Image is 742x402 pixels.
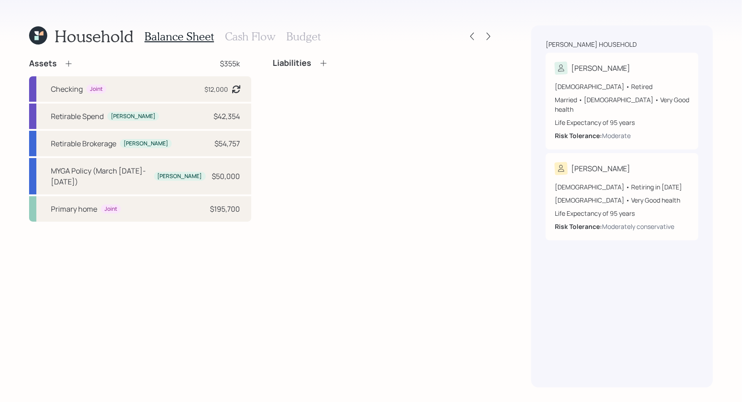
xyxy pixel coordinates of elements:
[51,111,104,122] div: Retirable Spend
[220,58,240,69] div: $355k
[105,205,117,213] div: Joint
[215,138,240,149] div: $54,757
[124,140,168,148] div: [PERSON_NAME]
[214,111,240,122] div: $42,354
[55,26,134,46] h1: Household
[546,40,637,49] div: [PERSON_NAME] household
[571,163,630,174] div: [PERSON_NAME]
[555,82,689,91] div: [DEMOGRAPHIC_DATA] • Retired
[205,84,229,94] div: $12,000
[555,182,689,192] div: [DEMOGRAPHIC_DATA] • Retiring in [DATE]
[90,85,103,93] div: Joint
[51,84,83,94] div: Checking
[555,208,689,218] div: Life Expectancy of 95 years
[225,30,275,43] h3: Cash Flow
[212,171,240,182] div: $50,000
[286,30,321,43] h3: Budget
[158,173,202,180] div: [PERSON_NAME]
[555,118,689,127] div: Life Expectancy of 95 years
[29,59,57,69] h4: Assets
[555,131,602,140] b: Risk Tolerance:
[51,203,97,214] div: Primary home
[273,58,312,68] h4: Liabilities
[555,195,689,205] div: [DEMOGRAPHIC_DATA] • Very Good health
[144,30,214,43] h3: Balance Sheet
[210,203,240,214] div: $195,700
[111,113,155,120] div: [PERSON_NAME]
[571,63,630,74] div: [PERSON_NAME]
[555,222,602,231] b: Risk Tolerance:
[555,95,689,114] div: Married • [DEMOGRAPHIC_DATA] • Very Good health
[51,165,150,187] div: MYGA Policy (March [DATE]-[DATE])
[51,138,116,149] div: Retirable Brokerage
[602,131,631,140] div: Moderate
[602,222,674,231] div: Moderately conservative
